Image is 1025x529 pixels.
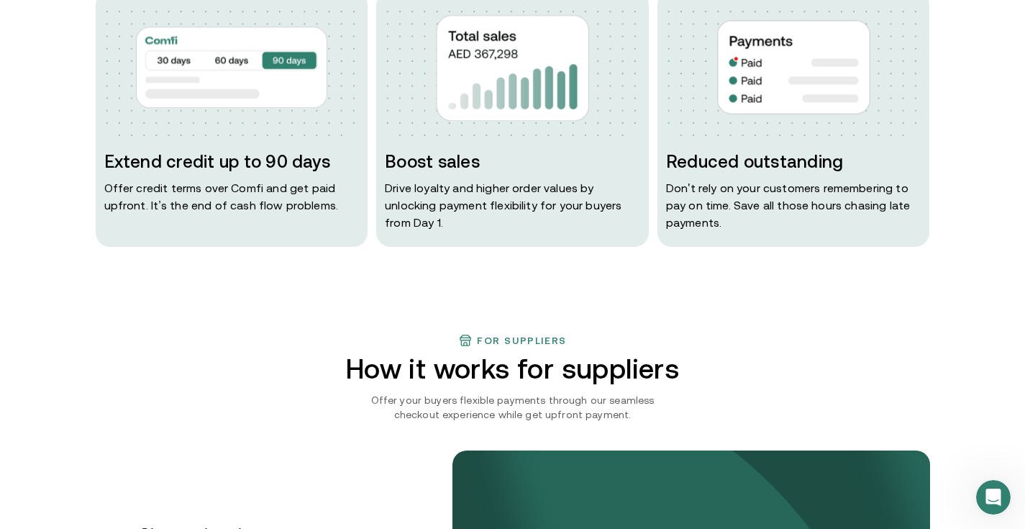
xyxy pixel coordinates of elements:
[385,179,640,231] p: Drive loyalty and higher order values by unlocking payment flexibility for your buyers from Day 1.
[136,16,327,119] img: img
[666,150,921,173] h3: Reduced outstanding
[976,480,1011,515] iframe: Intercom live chat
[477,335,567,346] h3: For suppliers
[350,393,676,422] p: Offer your buyers flexible payments through our seamless checkout experience while get upfront pa...
[104,150,360,173] h3: Extend credit up to 90 days
[458,333,473,348] img: finance
[303,353,722,384] h2: How it works for suppliers
[104,179,360,214] p: Offer credit terms over Comfi and get paid upfront. It’s the end of cash flow problems.
[436,14,589,121] img: img
[666,179,921,231] p: Don ' t rely on your customers remembering to pay on time. Save all those hours chasing late paym...
[385,150,640,173] h3: Boost sales
[717,20,870,114] img: img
